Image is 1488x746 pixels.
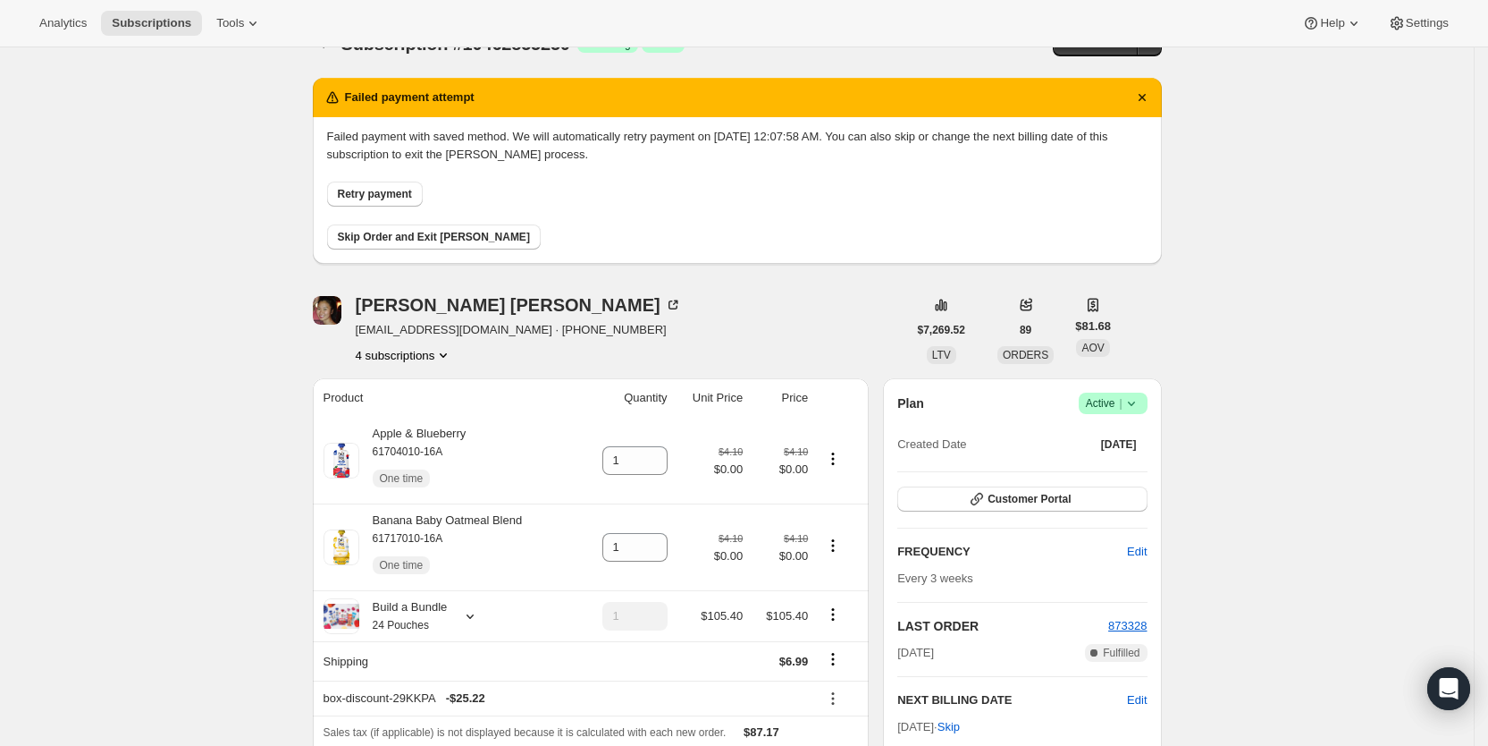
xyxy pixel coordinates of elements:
button: Dismiss notification [1130,85,1155,110]
small: 61704010-16A [373,445,443,458]
span: Customer Portal [988,492,1071,506]
button: Subscriptions [101,11,202,36]
span: [EMAIL_ADDRESS][DOMAIN_NAME] · [PHONE_NUMBER] [356,321,682,339]
span: [DATE] [1101,437,1137,452]
button: Product actions [819,536,847,555]
span: $105.40 [701,609,743,623]
img: product img [324,530,359,565]
th: Price [748,378,813,418]
span: $0.00 [753,461,808,479]
span: Tools [216,16,244,30]
small: 24 Pouches [373,619,429,632]
span: $81.68 [1075,318,1111,335]
h2: Failed payment attempt [345,89,475,106]
span: Settings [1406,16,1449,30]
th: Unit Price [673,378,749,418]
span: ORDERS [1003,349,1048,361]
button: Shipping actions [819,649,847,669]
span: $0.00 [714,461,744,479]
h2: FREQUENCY [897,543,1127,561]
h2: LAST ORDER [897,617,1108,635]
button: Settings [1377,11,1459,36]
div: [PERSON_NAME] [PERSON_NAME] [356,296,682,314]
button: Product actions [819,605,847,624]
span: 89 [1020,323,1031,337]
p: Failed payment with saved method. We will automatically retry payment on [DATE] 12:07:58 AM. You ... [327,128,1148,164]
span: - $25.22 [446,690,485,708]
small: $4.10 [784,533,808,544]
button: Customer Portal [897,487,1147,512]
span: $105.40 [766,609,808,623]
button: Product actions [356,346,453,364]
div: Build a Bundle [359,598,448,634]
button: Edit [1116,538,1157,566]
th: Shipping [313,641,579,681]
span: Elizabeth Hattrup [313,296,341,325]
button: Analytics [29,11,97,36]
button: Product actions [819,449,847,469]
span: One time [380,558,424,572]
div: Open Intercom Messenger [1427,667,1470,710]
span: Help [1320,16,1344,30]
span: [DATE] [897,644,934,662]
button: Tools [206,11,273,36]
small: $4.10 [784,446,808,457]
small: $4.10 [719,533,743,544]
span: | [1119,396,1122,411]
button: 873328 [1108,617,1147,635]
span: Edit [1127,543,1147,561]
h2: NEXT BILLING DATE [897,691,1127,709]
button: [DATE] [1090,432,1148,457]
span: $7,269.52 [918,323,965,337]
h2: Plan [897,394,924,412]
span: One time [380,471,424,486]
span: $0.00 [714,547,744,565]
span: Subscriptions [112,16,191,30]
button: Skip [927,713,971,742]
div: Banana Baby Oatmeal Blend [359,512,523,583]
span: Sales tax (if applicable) is not displayed because it is calculated with each new order. [324,726,727,739]
div: Apple & Blueberry [359,425,467,496]
span: $0.00 [753,547,808,565]
div: box-discount-29KKPA [324,690,809,708]
button: Help [1291,11,1373,36]
span: $87.17 [744,725,779,739]
button: $7,269.52 [907,318,976,343]
img: product img [324,443,359,479]
button: Edit [1127,691,1147,709]
a: 873328 [1108,619,1147,632]
span: Skip [937,718,960,736]
th: Product [313,378,579,418]
span: $6.99 [779,655,809,668]
span: AOV [1081,342,1104,354]
small: $4.10 [719,446,743,457]
span: Fulfilled [1103,646,1139,660]
span: Every 3 weeks [897,572,973,585]
span: Retry payment [338,187,412,201]
span: LTV [932,349,951,361]
button: 89 [1009,318,1042,343]
button: Skip Order and Exit [PERSON_NAME] [327,225,541,250]
span: [DATE] · [897,720,960,733]
th: Quantity [578,378,672,418]
span: Skip Order and Exit [PERSON_NAME] [338,230,530,244]
span: Analytics [39,16,87,30]
span: Created Date [897,436,966,454]
span: Active [1086,394,1140,412]
button: Retry payment [327,182,423,207]
small: 61717010-16A [373,532,443,545]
